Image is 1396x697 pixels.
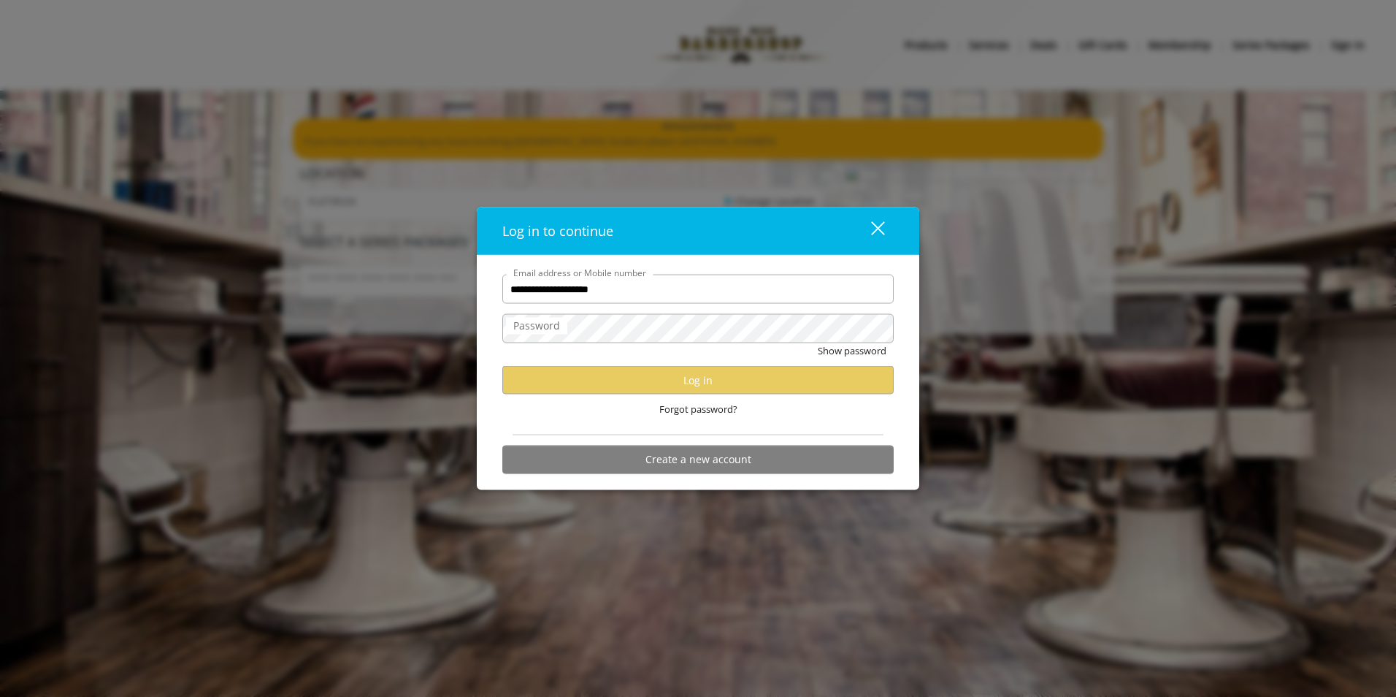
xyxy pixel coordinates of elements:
[506,318,567,334] label: Password
[502,366,894,395] button: Log in
[506,266,653,280] label: Email address or Mobile number
[502,445,894,473] button: Create a new account
[844,216,894,246] button: close dialog
[854,220,883,242] div: close dialog
[502,275,894,304] input: Email address or Mobile number
[502,314,894,343] input: Password
[818,343,886,359] button: Show password
[502,222,613,240] span: Log in to continue
[659,402,737,417] span: Forgot password?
